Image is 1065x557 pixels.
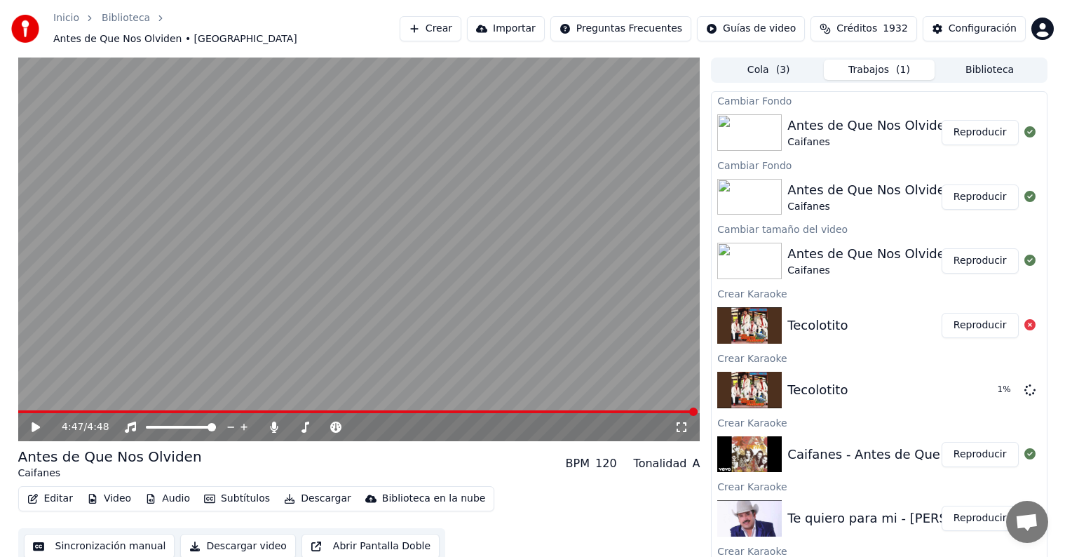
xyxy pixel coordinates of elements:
button: Créditos1932 [810,16,917,41]
div: Crear Karaoke [712,349,1046,366]
button: Descargar [278,489,357,509]
div: Crear Karaoke [712,478,1046,495]
button: Reproducir [942,184,1019,210]
div: Biblioteca en la nube [382,492,486,506]
div: / [62,420,95,434]
div: Caifanes [18,467,202,481]
div: Configuración [949,22,1017,36]
button: Crear [400,16,461,41]
button: Video [81,489,137,509]
a: Chat abierto [1006,501,1048,543]
div: Crear Karaoke [712,285,1046,302]
span: 1932 [883,22,908,36]
button: Editar [22,489,79,509]
div: Cambiar Fondo [712,92,1046,109]
div: Crear Karaoke [712,414,1046,431]
div: Caifanes [787,200,953,214]
button: Reproducir [942,313,1019,338]
button: Importar [467,16,545,41]
button: Configuración [923,16,1026,41]
div: Cambiar Fondo [712,156,1046,173]
button: Guías de video [697,16,805,41]
div: Antes de Que Nos Olviden [787,116,953,135]
span: Antes de Que Nos Olviden • [GEOGRAPHIC_DATA] [53,32,297,46]
div: Te quiero para mi - [PERSON_NAME] [787,509,1015,528]
div: A [692,455,700,472]
div: Antes de Que Nos Olviden [18,447,202,467]
div: 1 % [998,384,1019,396]
button: Reproducir [942,442,1019,467]
button: Cola [713,60,824,80]
button: Reproducir [942,248,1019,274]
span: 4:47 [62,420,83,434]
img: youka [11,15,39,43]
span: 4:48 [87,420,109,434]
div: Tecolotito [787,316,848,335]
button: Audio [140,489,196,509]
button: Trabajos [824,60,935,80]
div: BPM [566,455,590,472]
span: Créditos [836,22,877,36]
a: Biblioteca [102,11,150,25]
div: Tecolotito [787,380,848,400]
div: Caifanes [787,264,953,278]
button: Preguntas Frecuentes [550,16,691,41]
button: Reproducir [942,506,1019,531]
div: Caifanes - Antes de Que Nos Olviden [787,445,1020,464]
nav: breadcrumb [53,11,400,46]
div: Caifanes [787,135,953,149]
button: Subtítulos [198,489,276,509]
div: Antes de Que Nos Olviden [787,244,953,264]
button: Biblioteca [935,60,1045,80]
span: ( 1 ) [896,63,910,77]
span: ( 3 ) [776,63,790,77]
div: Tonalidad [634,455,687,472]
div: 120 [595,455,617,472]
button: Reproducir [942,120,1019,145]
div: Antes de Que Nos Olviden [787,180,953,200]
div: Cambiar tamaño del video [712,220,1046,237]
a: Inicio [53,11,79,25]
